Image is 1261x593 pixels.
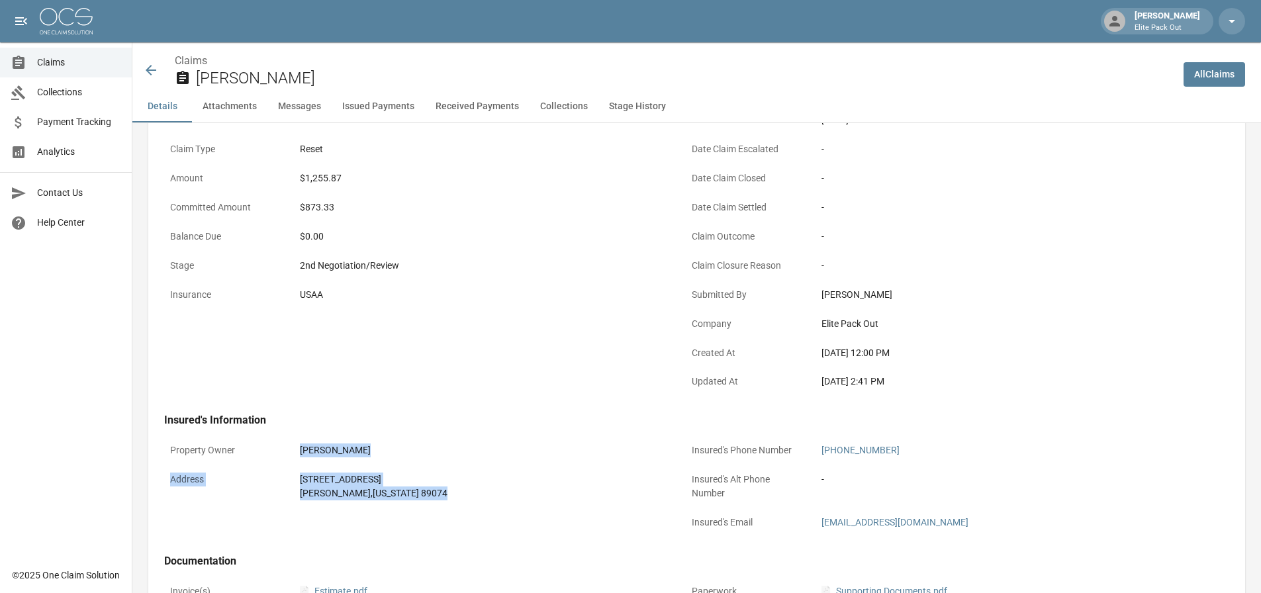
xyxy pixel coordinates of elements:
button: Messages [267,91,332,122]
a: [PHONE_NUMBER] [821,445,900,455]
button: Details [132,91,192,122]
div: - [821,259,1186,273]
button: Received Payments [425,91,530,122]
p: Date Claim Settled [686,195,805,220]
span: Analytics [37,145,121,159]
div: $0.00 [300,230,664,244]
p: Submitted By [686,282,805,308]
p: Claim Type [164,136,283,162]
a: AllClaims [1184,62,1245,87]
p: Created At [686,340,805,366]
p: Insurance [164,282,283,308]
p: Property Owner [164,437,283,463]
span: Collections [37,85,121,99]
p: Amount [164,165,283,191]
button: Attachments [192,91,267,122]
button: open drawer [8,8,34,34]
nav: breadcrumb [175,53,1173,69]
h4: Insured's Information [164,414,1191,427]
p: Date Claim Closed [686,165,805,191]
h2: [PERSON_NAME] [196,69,1173,88]
button: Stage History [598,91,677,122]
div: USAA [300,288,664,302]
div: - [821,142,1186,156]
p: Committed Amount [164,195,283,220]
button: Collections [530,91,598,122]
div: - [821,201,1186,214]
p: Insured's Phone Number [686,437,805,463]
div: [DATE] 12:00 PM [821,346,1186,360]
span: Contact Us [37,186,121,200]
p: Claim Closure Reason [686,253,805,279]
p: Company [686,311,805,337]
p: Updated At [686,369,805,394]
div: [STREET_ADDRESS] [300,473,664,486]
div: [PERSON_NAME] [300,443,664,457]
div: - [821,171,1186,185]
p: Elite Pack Out [1135,23,1200,34]
div: anchor tabs [132,91,1261,122]
span: Claims [37,56,121,69]
div: 2nd Negotiation/Review [300,259,664,273]
p: Address [164,467,283,492]
div: $1,255.87 [300,171,664,185]
div: - [821,473,1186,486]
span: Help Center [37,216,121,230]
h4: Documentation [164,555,1191,568]
div: Reset [300,142,664,156]
div: [PERSON_NAME] , [US_STATE] 89074 [300,486,664,500]
span: Payment Tracking [37,115,121,129]
a: [EMAIL_ADDRESS][DOMAIN_NAME] [821,517,968,527]
p: Insured's Alt Phone Number [686,467,805,506]
p: Stage [164,253,283,279]
div: - [821,230,1186,244]
p: Balance Due [164,224,283,250]
img: ocs-logo-white-transparent.png [40,8,93,34]
div: $873.33 [300,201,664,214]
button: Issued Payments [332,91,425,122]
div: [PERSON_NAME] [821,288,1186,302]
p: Claim Outcome [686,224,805,250]
a: Claims [175,54,207,67]
div: Elite Pack Out [821,317,1186,331]
div: [PERSON_NAME] [1129,9,1205,33]
div: © 2025 One Claim Solution [12,569,120,582]
p: Insured's Email [686,510,805,535]
p: Date Claim Escalated [686,136,805,162]
div: [DATE] 2:41 PM [821,375,1186,388]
